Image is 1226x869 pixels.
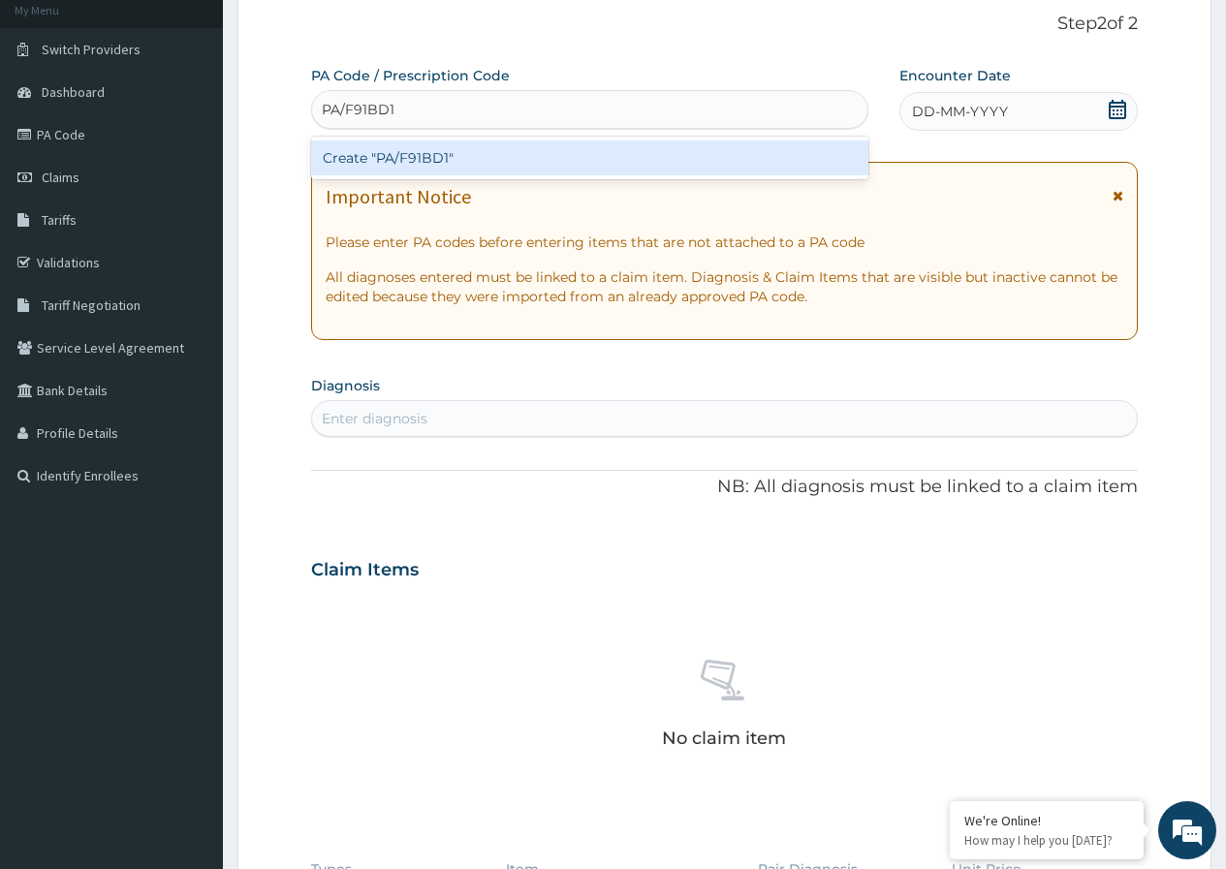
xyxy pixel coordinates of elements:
span: Tariffs [42,211,77,229]
div: We're Online! [964,812,1129,829]
span: Tariff Negotiation [42,296,141,314]
span: Dashboard [42,83,105,101]
label: Encounter Date [899,66,1011,85]
div: Chat with us now [101,109,326,134]
h3: Claim Items [311,560,419,581]
div: Minimize live chat window [318,10,364,56]
img: d_794563401_company_1708531726252_794563401 [36,97,79,145]
label: Diagnosis [311,376,380,395]
p: NB: All diagnosis must be linked to a claim item [311,475,1138,500]
textarea: Type your message and hit 'Enter' [10,529,369,597]
p: How may I help you today? [964,832,1129,849]
p: All diagnoses entered must be linked to a claim item. Diagnosis & Claim Items that are visible bu... [326,267,1123,306]
span: Switch Providers [42,41,141,58]
h1: Important Notice [326,186,471,207]
p: No claim item [662,729,786,748]
span: We're online! [112,244,267,440]
p: Please enter PA codes before entering items that are not attached to a PA code [326,233,1123,252]
div: Create "PA/F91BD1" [311,140,867,175]
div: Enter diagnosis [322,409,427,428]
span: DD-MM-YYYY [912,102,1008,121]
span: Claims [42,169,79,186]
p: Step 2 of 2 [311,14,1138,35]
label: PA Code / Prescription Code [311,66,510,85]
